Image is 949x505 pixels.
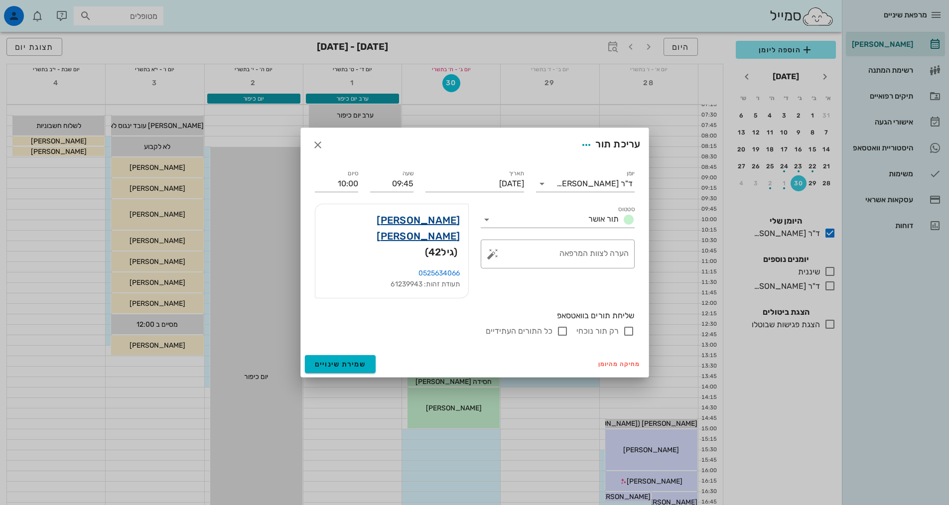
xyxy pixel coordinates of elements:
[626,170,635,177] label: יומן
[315,360,366,369] span: שמירת שינויים
[428,246,441,258] span: 42
[486,326,552,336] label: כל התורים העתידיים
[481,212,635,228] div: סטטוסתור אושר
[418,269,460,277] a: 0525634066
[536,176,635,192] div: יומןד"ר [PERSON_NAME]
[556,179,633,188] div: ד"ר [PERSON_NAME]
[577,136,640,154] div: עריכת תור
[576,326,619,336] label: רק תור נוכחי
[594,357,645,371] button: מחיקה מהיומן
[348,170,358,177] label: סיום
[598,361,641,368] span: מחיקה מהיומן
[425,244,458,260] span: (גיל )
[315,310,635,321] div: שליחת תורים בוואטסאפ
[588,214,619,224] span: תור אושר
[618,206,635,213] label: סטטוס
[323,279,460,290] div: תעודת זהות: 61239943
[305,355,376,373] button: שמירת שינויים
[323,212,460,244] a: [PERSON_NAME] [PERSON_NAME]
[402,170,413,177] label: שעה
[508,170,524,177] label: תאריך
